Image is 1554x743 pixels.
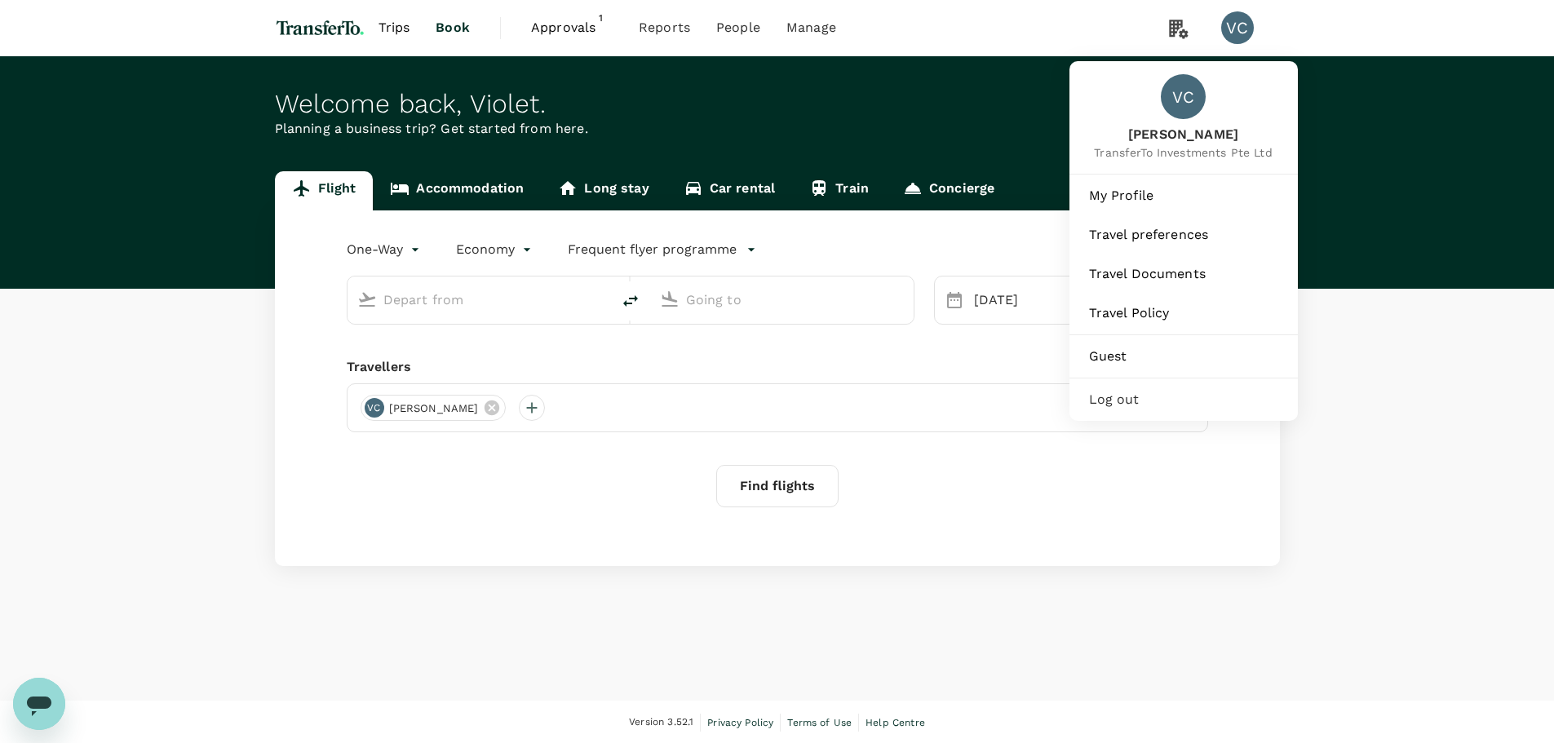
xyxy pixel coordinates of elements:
[792,171,886,210] a: Train
[379,18,410,38] span: Trips
[902,298,905,301] button: Open
[866,714,925,732] a: Help Centre
[866,717,925,728] span: Help Centre
[1076,178,1291,214] a: My Profile
[379,400,489,417] span: [PERSON_NAME]
[1094,126,1273,144] span: [PERSON_NAME]
[707,717,773,728] span: Privacy Policy
[707,714,773,732] a: Privacy Policy
[967,284,1077,316] div: [DATE]
[436,18,470,38] span: Book
[1076,338,1291,374] a: Guest
[347,357,1208,377] div: Travellers
[275,171,374,210] a: Flight
[456,237,535,263] div: Economy
[275,10,365,46] img: TransferTo Investments Pte Ltd
[1089,225,1278,245] span: Travel preferences
[600,298,603,301] button: Open
[365,398,384,418] div: VC
[1089,347,1278,366] span: Guest
[531,18,613,38] span: Approvals
[275,89,1280,119] div: Welcome back , Violet .
[1089,303,1278,323] span: Travel Policy
[686,287,879,312] input: Going to
[1076,382,1291,418] div: Log out
[1089,186,1278,206] span: My Profile
[568,240,756,259] button: Frequent flyer programme
[1076,256,1291,292] a: Travel Documents
[13,678,65,730] iframe: Button to launch messaging window
[383,287,577,312] input: Depart from
[629,714,693,731] span: Version 3.52.1
[373,171,541,210] a: Accommodation
[347,237,423,263] div: One-Way
[541,171,666,210] a: Long stay
[593,10,609,26] span: 1
[1089,390,1278,409] span: Log out
[275,119,1280,139] p: Planning a business trip? Get started from here.
[716,465,839,507] button: Find flights
[1221,11,1254,44] div: VC
[716,18,760,38] span: People
[1076,217,1291,253] a: Travel preferences
[1076,295,1291,331] a: Travel Policy
[361,395,507,421] div: VC[PERSON_NAME]
[568,240,737,259] p: Frequent flyer programme
[1094,144,1273,161] span: TransferTo Investments Pte Ltd
[886,171,1012,210] a: Concierge
[639,18,690,38] span: Reports
[787,717,852,728] span: Terms of Use
[786,18,836,38] span: Manage
[611,281,650,321] button: delete
[666,171,793,210] a: Car rental
[787,714,852,732] a: Terms of Use
[1089,264,1278,284] span: Travel Documents
[1161,74,1206,119] div: VC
